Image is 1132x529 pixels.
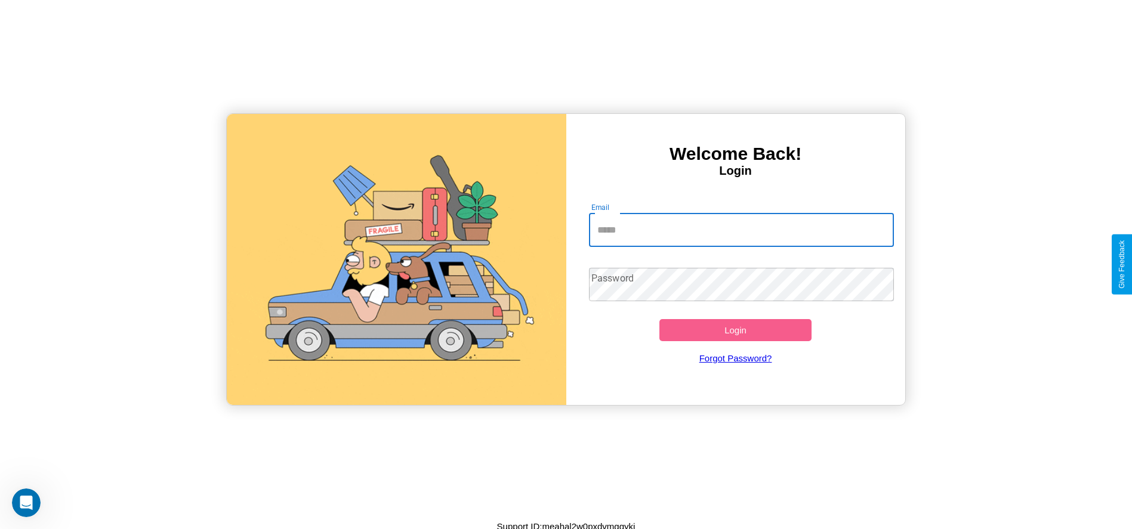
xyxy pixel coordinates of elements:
img: gif [227,114,566,405]
h4: Login [566,164,905,178]
label: Email [591,202,610,212]
h3: Welcome Back! [566,144,905,164]
button: Login [659,319,812,341]
div: Give Feedback [1118,240,1126,289]
a: Forgot Password? [583,341,888,375]
iframe: Intercom live chat [12,488,41,517]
